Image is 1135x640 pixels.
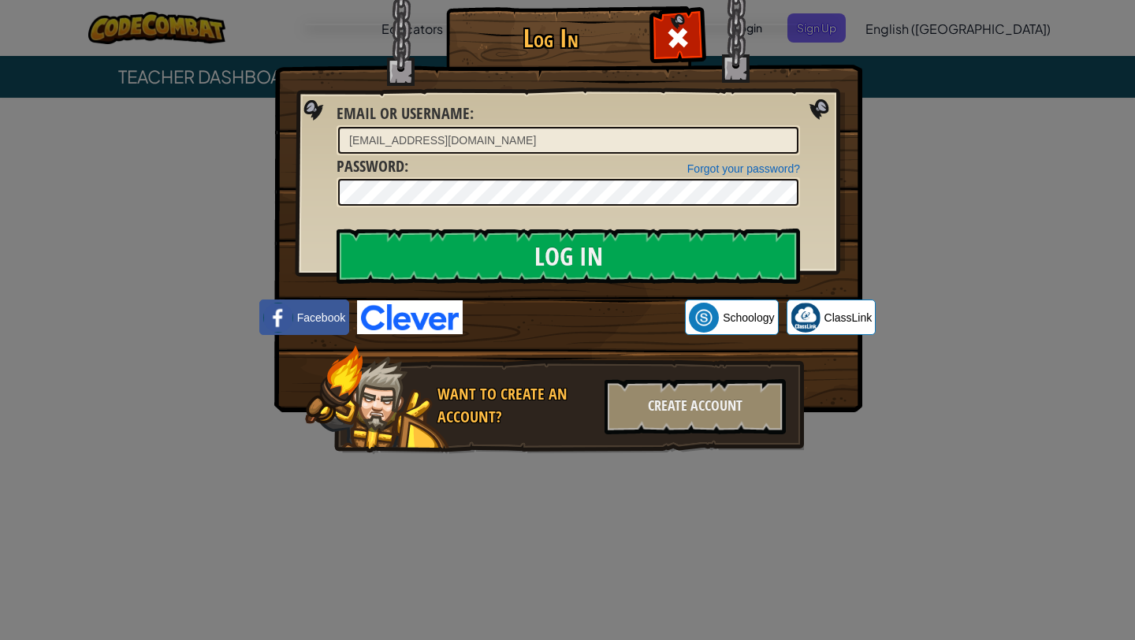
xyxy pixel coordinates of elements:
label: : [337,155,408,178]
label: : [337,102,474,125]
div: Create Account [605,379,786,434]
iframe: Sign in with Google Button [463,300,685,335]
img: classlink-logo-small.png [791,303,821,333]
span: ClassLink [824,310,873,326]
div: Want to create an account? [437,383,595,428]
a: Forgot your password? [687,162,800,175]
input: Log In [337,229,800,284]
span: Password [337,155,404,177]
img: facebook_small.png [263,303,293,333]
h1: Log In [450,24,651,52]
img: schoology.png [689,303,719,333]
img: clever-logo-blue.png [357,300,463,334]
span: Email or Username [337,102,470,124]
span: Schoology [723,310,774,326]
span: Facebook [297,310,345,326]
